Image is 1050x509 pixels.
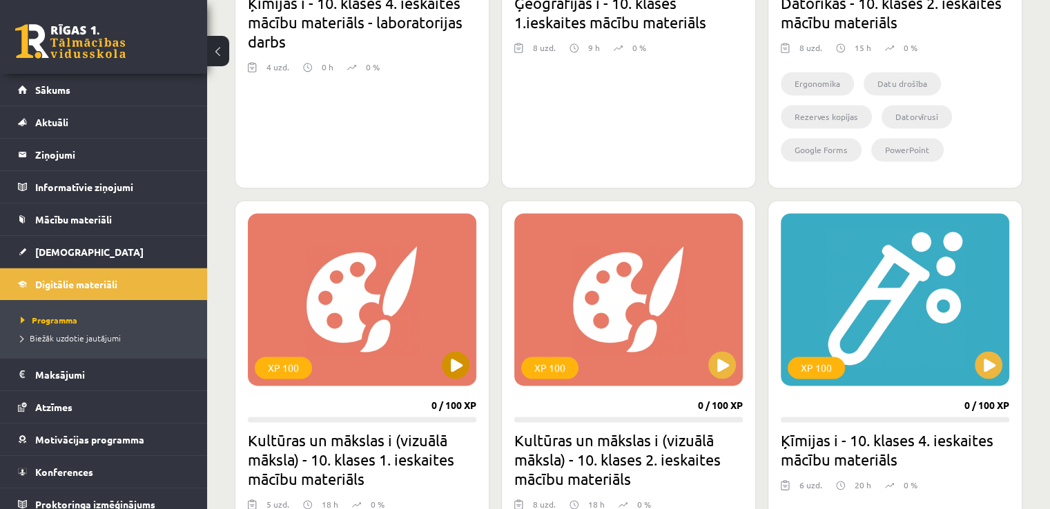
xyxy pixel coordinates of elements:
span: Motivācijas programma [35,433,144,446]
p: 0 h [322,61,333,73]
a: [DEMOGRAPHIC_DATA] [18,236,190,268]
li: Google Forms [781,138,862,161]
p: 0 % [366,61,380,73]
span: [DEMOGRAPHIC_DATA] [35,246,144,258]
span: Aktuāli [35,116,68,128]
li: Datu drošība [864,72,941,95]
p: 15 h [855,41,871,54]
span: Mācību materiāli [35,213,112,226]
p: 0 % [632,41,646,54]
a: Informatīvie ziņojumi [18,171,190,203]
h2: Kultūras un mākslas i (vizuālā māksla) - 10. klases 1. ieskaites mācību materiāls [248,430,476,488]
div: 8 uzd. [533,41,556,62]
div: XP 100 [255,357,312,379]
span: Sākums [35,83,70,96]
h2: Ķīmijas i - 10. klases 4. ieskaites mācību materiāls [781,430,1009,469]
li: Ergonomika [781,72,854,95]
legend: Informatīvie ziņojumi [35,171,190,203]
a: Mācību materiāli [18,203,190,235]
legend: Maksājumi [35,359,190,390]
span: Atzīmes [35,401,72,413]
a: Digitālie materiāli [18,268,190,300]
li: Datorvīrusi [882,105,952,128]
span: Konferences [35,466,93,478]
a: Konferences [18,456,190,488]
a: Atzīmes [18,391,190,423]
div: XP 100 [788,357,845,379]
div: 4 uzd. [266,61,289,81]
a: Sākums [18,74,190,106]
p: 20 h [855,479,871,491]
a: Motivācijas programma [18,423,190,455]
li: PowerPoint [871,138,944,161]
span: Biežāk uzdotie jautājumi [21,332,121,343]
a: Programma [21,314,193,326]
div: 6 uzd. [799,479,822,499]
legend: Ziņojumi [35,139,190,170]
li: Rezerves kopijas [781,105,872,128]
a: Maksājumi [18,359,190,390]
div: 8 uzd. [799,41,822,62]
span: Programma [21,315,77,326]
a: Biežāk uzdotie jautājumi [21,332,193,344]
div: XP 100 [521,357,579,379]
span: Digitālie materiāli [35,278,117,290]
a: Rīgas 1. Tālmācības vidusskola [15,24,126,59]
p: 9 h [588,41,600,54]
h2: Kultūras un mākslas i (vizuālā māksla) - 10. klases 2. ieskaites mācību materiāls [514,430,743,488]
p: 0 % [904,479,917,491]
p: 0 % [904,41,917,54]
a: Aktuāli [18,106,190,138]
a: Ziņojumi [18,139,190,170]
